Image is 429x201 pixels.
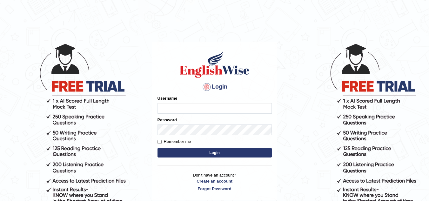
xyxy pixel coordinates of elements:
[158,178,272,184] a: Create an account
[158,82,272,92] h4: Login
[158,95,178,101] label: Username
[158,172,272,192] p: Don't have an account?
[158,148,272,157] button: Login
[158,140,162,144] input: Remember me
[178,50,251,79] img: Logo of English Wise sign in for intelligent practice with AI
[158,186,272,192] a: Forgot Password
[158,117,177,123] label: Password
[158,138,191,145] label: Remember me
